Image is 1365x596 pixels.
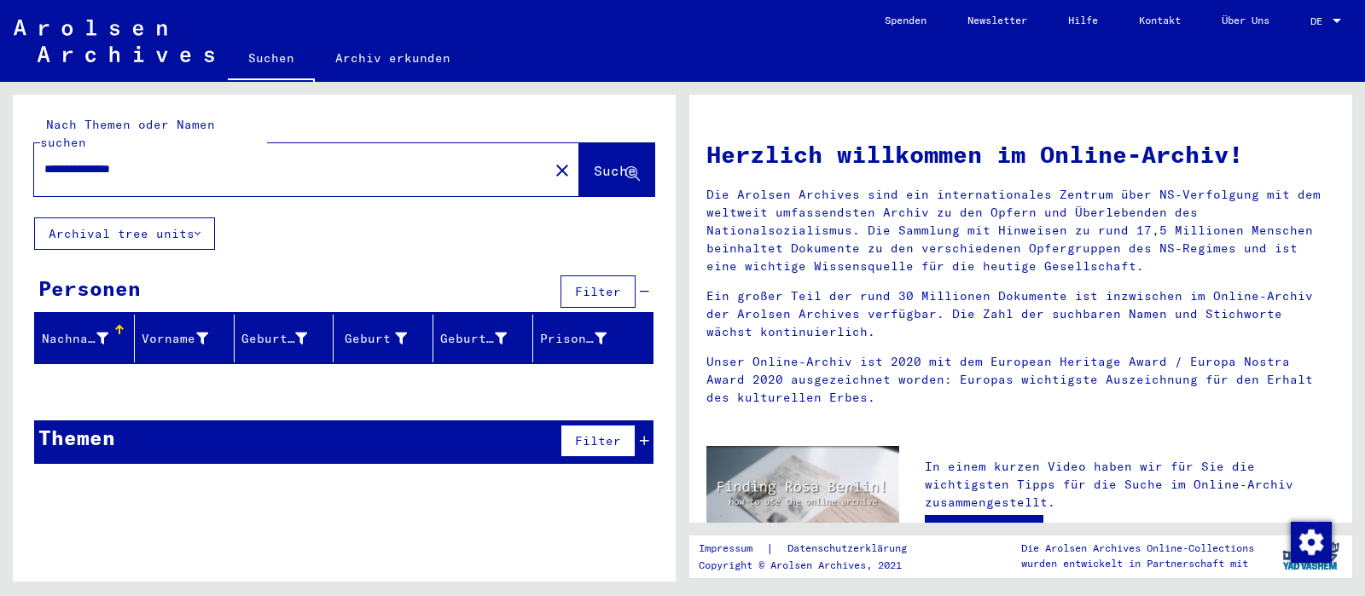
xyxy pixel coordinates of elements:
img: Zustimmung ändern [1291,522,1332,563]
p: In einem kurzen Video haben wir für Sie die wichtigsten Tipps für die Suche im Online-Archiv zusa... [925,458,1335,512]
img: Arolsen_neg.svg [14,20,214,62]
mat-header-cell: Geburt‏ [334,315,433,362]
p: Copyright © Arolsen Archives, 2021 [699,558,927,573]
button: Suche [579,143,654,196]
div: Vorname [142,325,234,352]
a: Datenschutzerklärung [774,540,927,558]
button: Filter [561,425,636,457]
div: Themen [38,422,115,453]
span: Filter [575,433,621,448]
mat-header-cell: Geburtsdatum [433,315,533,362]
div: Nachname [42,325,134,352]
img: video.jpg [706,446,899,551]
div: Geburtsdatum [440,325,532,352]
p: wurden entwickelt in Partnerschaft mit [1021,556,1254,571]
div: Geburt‏ [340,325,433,352]
div: Nachname [42,330,108,348]
div: Geburtsname [241,325,334,352]
p: Ein großer Teil der rund 30 Millionen Dokumente ist inzwischen im Online-Archiv der Arolsen Archi... [706,287,1335,341]
button: Filter [561,275,636,308]
p: Die Arolsen Archives sind ein internationales Zentrum über NS-Verfolgung mit dem weltweit umfasse... [706,186,1335,275]
div: Geburtsdatum [440,330,507,348]
div: Personen [38,273,141,304]
span: Suche [594,162,636,179]
div: Zustimmung ändern [1290,521,1331,562]
p: Unser Online-Archiv ist 2020 mit dem European Heritage Award / Europa Nostra Award 2020 ausgezeic... [706,353,1335,407]
div: Geburt‏ [340,330,407,348]
div: | [699,540,927,558]
span: Filter [575,284,621,299]
mat-header-cell: Vorname [135,315,235,362]
img: yv_logo.png [1279,535,1343,577]
h1: Herzlich willkommen im Online-Archiv! [706,136,1335,172]
mat-header-cell: Prisoner # [533,315,653,362]
a: Video ansehen [925,515,1043,549]
mat-label: Nach Themen oder Namen suchen [40,117,215,150]
div: Geburtsname [241,330,308,348]
button: Clear [545,153,579,187]
div: Prisoner # [540,325,632,352]
div: Prisoner # [540,330,607,348]
a: Suchen [228,38,315,82]
a: Archiv erkunden [315,38,471,78]
div: Vorname [142,330,208,348]
a: Impressum [699,540,766,558]
mat-header-cell: Nachname [35,315,135,362]
span: DE [1310,15,1329,27]
button: Archival tree units [34,217,215,250]
p: Die Arolsen Archives Online-Collections [1021,541,1254,556]
mat-header-cell: Geburtsname [235,315,334,362]
mat-icon: close [552,160,572,181]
